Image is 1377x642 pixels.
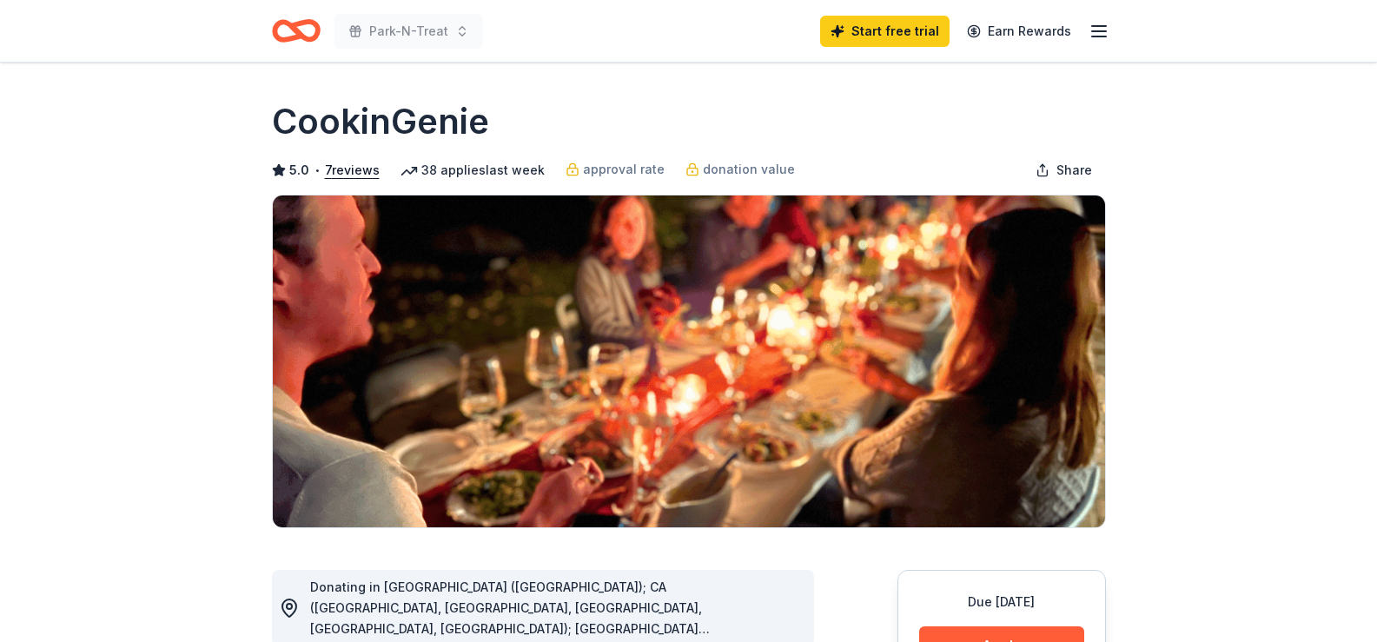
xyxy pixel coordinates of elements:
[401,160,545,181] div: 38 applies last week
[314,163,320,177] span: •
[919,592,1084,612] div: Due [DATE]
[703,159,795,180] span: donation value
[957,16,1082,47] a: Earn Rewards
[583,159,665,180] span: approval rate
[272,10,321,51] a: Home
[273,195,1105,527] img: Image for CookinGenie
[325,160,380,181] button: 7reviews
[1056,160,1092,181] span: Share
[566,159,665,180] a: approval rate
[334,14,483,49] button: Park-N-Treat
[369,21,448,42] span: Park-N-Treat
[1022,153,1106,188] button: Share
[820,16,950,47] a: Start free trial
[289,160,309,181] span: 5.0
[272,97,489,146] h1: CookinGenie
[685,159,795,180] a: donation value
